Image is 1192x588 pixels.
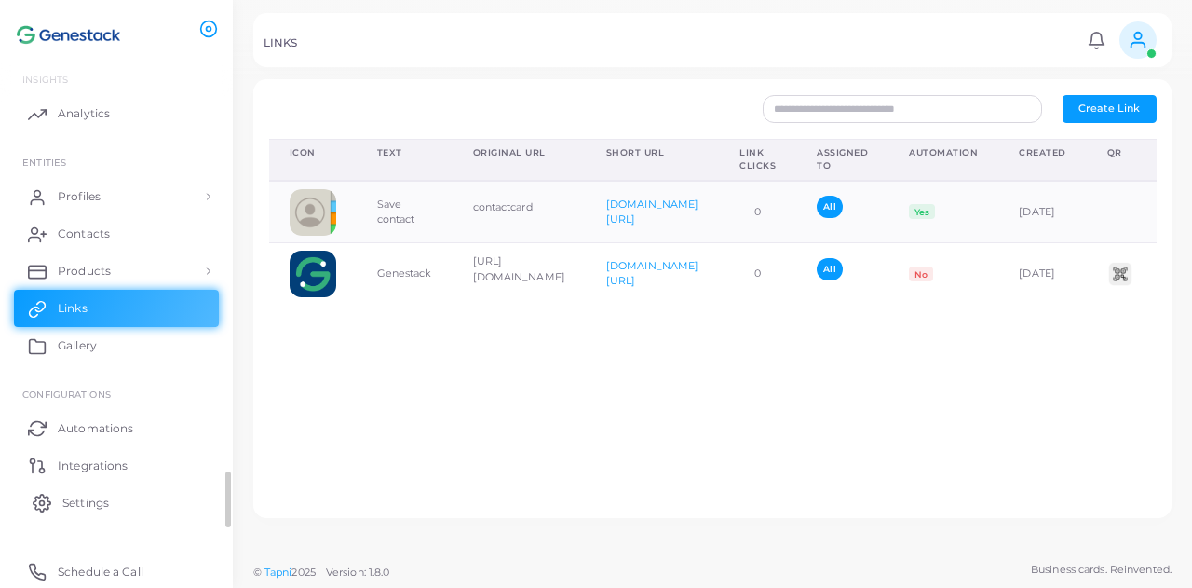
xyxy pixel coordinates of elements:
[998,181,1087,243] td: [DATE]
[719,181,796,243] td: 0
[377,146,432,159] div: Text
[326,566,390,579] span: Version: 1.8.0
[473,146,565,159] div: Original URL
[1031,562,1172,578] span: Business cards. Reinvented.
[17,18,120,52] img: logo
[290,146,336,159] div: Icon
[739,146,776,171] div: Link Clicks
[1107,146,1134,159] div: QR
[58,300,88,317] span: Links
[14,95,219,132] a: Analytics
[817,196,842,217] span: All
[909,204,934,219] span: Yes
[58,226,110,242] span: Contacts
[264,566,292,579] a: Tapni
[14,484,219,521] a: Settings
[58,458,128,474] span: Integrations
[473,253,565,284] p: [URL][DOMAIN_NAME]
[606,146,698,159] div: Short URL
[909,146,978,159] div: Automation
[817,146,868,171] div: Assigned To
[719,243,796,305] td: 0
[606,259,698,287] a: [DOMAIN_NAME][URL]
[22,74,68,85] span: INSIGHTS
[1019,146,1066,159] div: Created
[291,565,315,581] span: 2025
[253,565,389,581] span: ©
[22,389,111,400] span: Configurations
[606,198,698,226] a: [DOMAIN_NAME][URL]
[998,243,1087,305] td: [DATE]
[14,178,219,215] a: Profiles
[1063,95,1157,123] button: Create Link
[14,446,219,484] a: Integrations
[290,251,336,297] img: 2iusyd9yX9xG8scG0ppa5dT7lpGN0bYk-1758226529320.png
[14,327,219,364] a: Gallery
[14,409,219,446] a: Automations
[58,105,110,122] span: Analytics
[1078,102,1140,115] span: Create Link
[357,243,453,305] td: Genestack
[1106,260,1134,288] img: qr2.png
[14,253,219,290] a: Products
[58,263,111,280] span: Products
[58,564,143,581] span: Schedule a Call
[909,267,932,281] span: No
[817,258,842,280] span: All
[14,290,219,327] a: Links
[58,420,133,437] span: Automations
[58,337,97,354] span: Gallery
[58,188,101,205] span: Profiles
[22,157,66,168] span: ENTITIES
[473,199,565,215] p: contactcard
[264,36,298,49] h5: LINKS
[14,215,219,253] a: Contacts
[357,181,453,243] td: Save contact
[290,189,336,236] img: contactcard.png
[62,495,109,512] span: Settings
